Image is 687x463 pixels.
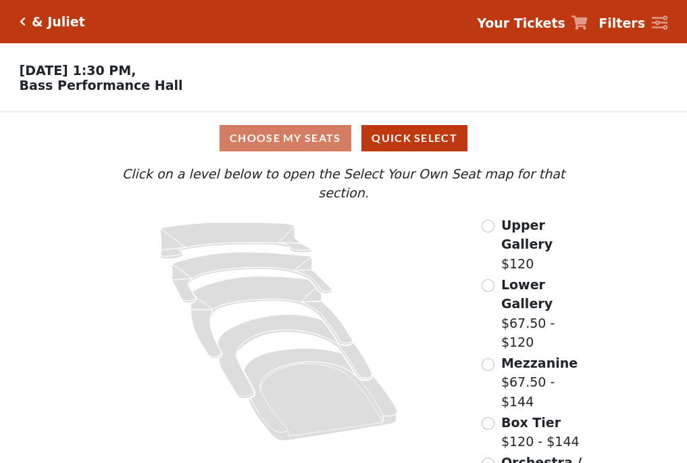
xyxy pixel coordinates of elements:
[501,413,580,452] label: $120 - $144
[245,348,398,441] path: Orchestra / Parterre Circle - Seats Available: 23
[477,16,565,30] strong: Your Tickets
[20,17,26,26] a: Click here to go back to filters
[501,216,592,274] label: $120
[172,252,332,303] path: Lower Gallery - Seats Available: 59
[501,356,578,370] span: Mezzanine
[161,222,312,259] path: Upper Gallery - Seats Available: 295
[361,125,467,151] button: Quick Select
[599,16,645,30] strong: Filters
[501,275,592,352] label: $67.50 - $120
[501,415,561,430] span: Box Tier
[477,14,588,33] a: Your Tickets
[95,164,591,203] p: Click on a level below to open the Select Your Own Seat map for that section.
[599,14,667,33] a: Filters
[501,218,553,252] span: Upper Gallery
[501,354,592,412] label: $67.50 - $144
[32,14,85,30] h5: & Juliet
[501,277,553,312] span: Lower Gallery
